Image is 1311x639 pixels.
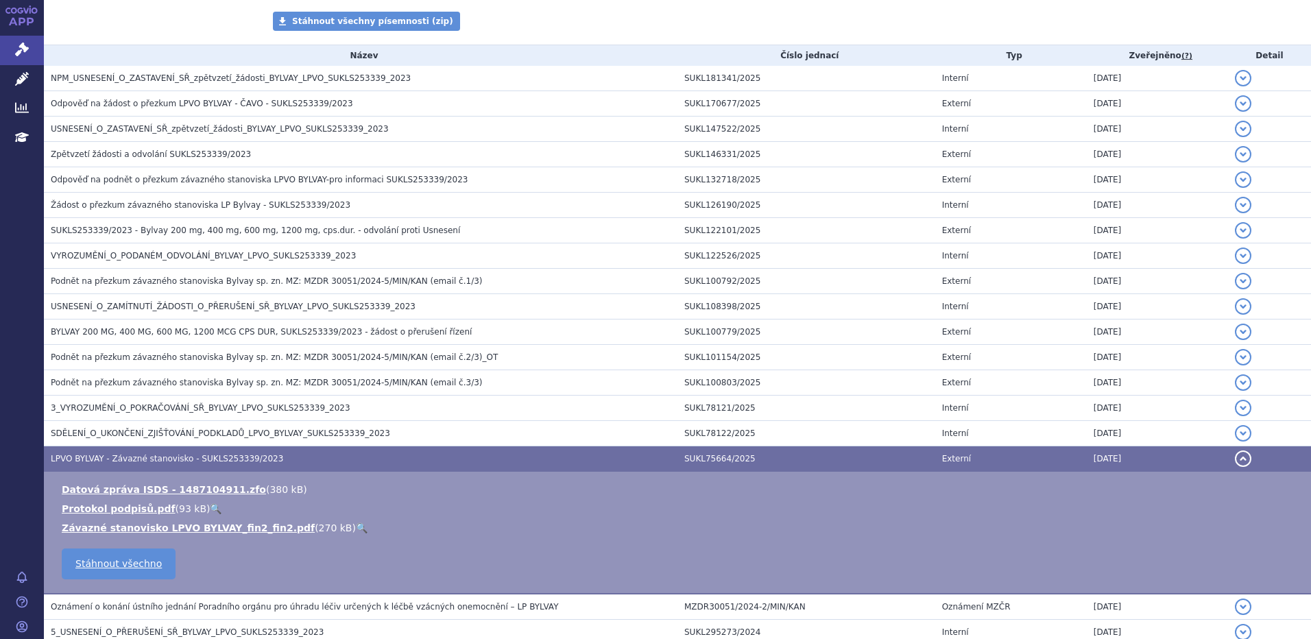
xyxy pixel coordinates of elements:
[1087,117,1228,142] td: [DATE]
[62,503,176,514] a: Protokol podpisů.pdf
[1087,421,1228,446] td: [DATE]
[942,124,969,134] span: Interní
[942,276,971,286] span: Externí
[677,594,935,620] td: MZDR30051/2024-2/MIN/KAN
[1235,450,1251,467] button: detail
[677,91,935,117] td: SUKL170677/2025
[1235,146,1251,162] button: detail
[51,378,483,387] span: Podnět na přezkum závazného stanoviska Bylvay sp. zn. MZ: MZDR 30051/2024-5/MIN/KAN (email č.3/3)
[62,521,1297,535] li: ( )
[51,149,251,159] span: Zpětvzetí žádosti a odvolání SUKLS253339/2023
[677,345,935,370] td: SUKL101154/2025
[62,522,315,533] a: Závazné stanovisko LPVO BYLVAY_fin2_fin2.pdf
[677,269,935,294] td: SUKL100792/2025
[51,200,350,210] span: Žádost o přezkum závazného stanoviska LP Bylvay - SUKLS253339/2023
[942,627,969,637] span: Interní
[1087,91,1228,117] td: [DATE]
[677,396,935,421] td: SUKL78121/2025
[1235,349,1251,365] button: detail
[1087,269,1228,294] td: [DATE]
[51,327,472,337] span: BYLVAY 200 MG, 400 MG, 600 MG, 1200 MCG CPS DUR, SUKLS253339/2023 - žádost o přerušení řízení
[1087,193,1228,218] td: [DATE]
[677,45,935,66] th: Číslo jednací
[51,124,389,134] span: USNESENÍ_O_ZASTAVENÍ_SŘ_zpětvzetí_žádosti_BYLVAY_LPVO_SUKLS253339_2023
[1087,396,1228,421] td: [DATE]
[677,218,935,243] td: SUKL122101/2025
[1235,599,1251,615] button: detail
[1235,95,1251,112] button: detail
[942,175,971,184] span: Externí
[942,200,969,210] span: Interní
[1087,45,1228,66] th: Zveřejněno
[1235,222,1251,239] button: detail
[1087,294,1228,319] td: [DATE]
[51,429,390,438] span: SDĚLENÍ_O_UKONČENÍ_ZJIŠŤOVÁNÍ_PODKLADŮ_LPVO_BYLVAY_SUKLS253339_2023
[942,251,969,261] span: Interní
[51,403,350,413] span: 3_VYROZUMĚNÍ_O_POKRAČOVÁNÍ_SŘ_BYLVAY_LPVO_SUKLS253339_2023
[677,193,935,218] td: SUKL126190/2025
[51,276,483,286] span: Podnět na přezkum závazného stanoviska Bylvay sp. zn. MZ: MZDR 30051/2024-5/MIN/KAN (email č.1/3)
[942,149,971,159] span: Externí
[51,627,324,637] span: 5_USNESENÍ_O_PŘERUŠENÍ_SŘ_BYLVAY_LPVO_SUKLS253339_2023
[51,602,558,612] span: Oznámení o konání ústního jednání Poradního orgánu pro úhradu léčiv určených k léčbě vzácných one...
[319,522,352,533] span: 270 kB
[62,484,266,495] a: Datová zpráva ISDS - 1487104911.zfo
[51,352,498,362] span: Podnět na přezkum závazného stanoviska Bylvay sp. zn. MZ: MZDR 30051/2024-5/MIN/KAN (email č.2/3)_OT
[677,421,935,446] td: SUKL78122/2025
[677,66,935,91] td: SUKL181341/2025
[51,454,283,463] span: LPVO BYLVAY - Závazné stanovisko - SUKLS253339/2023
[677,243,935,269] td: SUKL122526/2025
[1235,425,1251,442] button: detail
[292,16,453,26] span: Stáhnout všechny písemnosti (zip)
[1235,273,1251,289] button: detail
[1228,45,1311,66] th: Detail
[942,327,971,337] span: Externí
[677,294,935,319] td: SUKL108398/2025
[179,503,206,514] span: 93 kB
[942,73,969,83] span: Interní
[935,45,1087,66] th: Typ
[51,175,468,184] span: Odpověď na podnět o přezkum závazného stanoviska LPVO BYLVAY-pro informaci SUKLS253339/2023
[942,226,971,235] span: Externí
[51,99,353,108] span: Odpověď na žádost o přezkum LPVO BYLVAY - ČAVO - SUKLS253339/2023
[942,352,971,362] span: Externí
[51,251,356,261] span: VYROZUMĚNÍ_O_PODANÉM_ODVOLÁNÍ_BYLVAY_LPVO_SUKLS253339_2023
[273,12,460,31] a: Stáhnout všechny písemnosti (zip)
[210,503,221,514] a: 🔍
[1087,370,1228,396] td: [DATE]
[1087,345,1228,370] td: [DATE]
[51,226,460,235] span: SUKLS253339/2023 - Bylvay 200 mg, 400 mg, 600 mg, 1200 mg, cps.dur. - odvolání proti Usnesení
[942,602,1011,612] span: Oznámení MZČR
[677,319,935,345] td: SUKL100779/2025
[1235,298,1251,315] button: detail
[1087,319,1228,345] td: [DATE]
[1235,374,1251,391] button: detail
[942,403,969,413] span: Interní
[1235,70,1251,86] button: detail
[1235,197,1251,213] button: detail
[1087,66,1228,91] td: [DATE]
[1235,324,1251,340] button: detail
[51,73,411,83] span: NPM_USNESENÍ_O_ZASTAVENÍ_SŘ_zpětvzetí_žádosti_BYLVAY_LPVO_SUKLS253339_2023
[1235,171,1251,188] button: detail
[269,484,303,495] span: 380 kB
[51,302,416,311] span: USNESENÍ_O_ZAMÍTNUTÍ_ŽÁDOSTI_O_PŘERUŠENÍ_SŘ_BYLVAY_LPVO_SUKLS253339_2023
[62,483,1297,496] li: ( )
[1087,142,1228,167] td: [DATE]
[356,522,368,533] a: 🔍
[942,429,969,438] span: Interní
[1181,51,1192,61] abbr: (?)
[62,502,1297,516] li: ( )
[1235,400,1251,416] button: detail
[44,45,677,66] th: Název
[677,446,935,472] td: SUKL75664/2025
[1235,248,1251,264] button: detail
[62,548,176,579] a: Stáhnout všechno
[942,378,971,387] span: Externí
[1087,218,1228,243] td: [DATE]
[1087,446,1228,472] td: [DATE]
[677,167,935,193] td: SUKL132718/2025
[677,117,935,142] td: SUKL147522/2025
[1235,121,1251,137] button: detail
[942,99,971,108] span: Externí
